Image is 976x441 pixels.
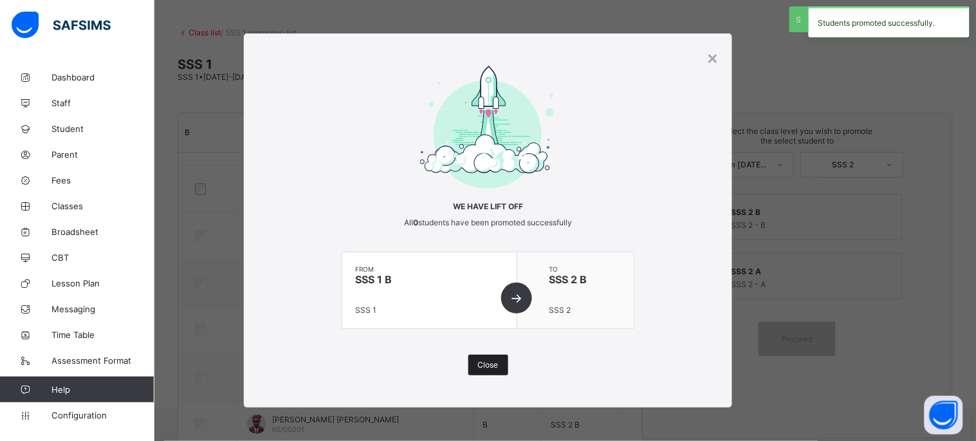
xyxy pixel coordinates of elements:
span: Student [51,124,154,134]
span: SSS 2 B [549,273,621,286]
span: SSS 1 B [355,273,504,286]
span: Parent [51,149,154,160]
span: Close [478,360,499,370]
div: Students promoted successfully. [809,6,970,37]
span: All students have been promoted successfully [404,218,572,227]
span: from [355,265,504,273]
span: Configuration [51,410,154,420]
button: Open asap [925,396,963,435]
span: Lesson Plan [51,278,154,288]
span: CBT [51,252,154,263]
span: SSS 2 [549,305,571,315]
span: to [549,265,621,273]
span: Messaging [51,304,154,314]
span: Help [51,384,154,395]
img: safsims [12,12,111,39]
img: take-off-complete.1ce1a4aa937d04e8611fc73cc7ee0ef8.svg [420,66,557,189]
div: × [707,46,719,68]
span: SSS 1 [355,305,376,315]
span: Time Table [51,330,154,340]
span: Assessment Format [51,355,154,366]
span: Dashboard [51,72,154,82]
span: We have lift off [342,202,634,211]
span: Broadsheet [51,227,154,237]
b: 0 [413,218,418,227]
span: Staff [51,98,154,108]
span: Fees [51,175,154,185]
span: Classes [51,201,154,211]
